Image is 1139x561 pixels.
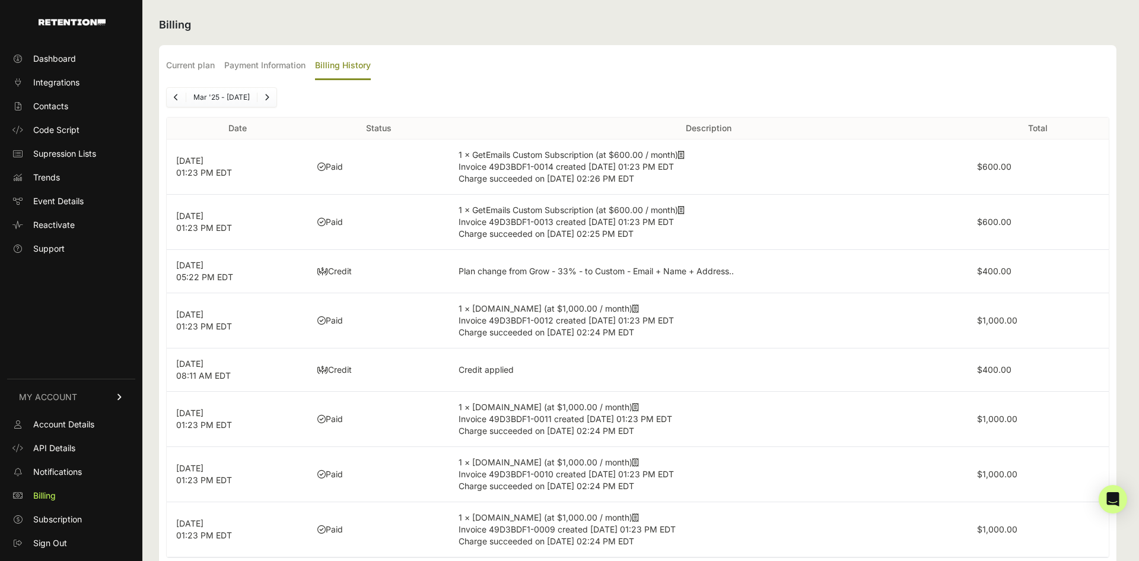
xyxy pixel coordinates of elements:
span: Contacts [33,100,68,112]
th: Total [968,118,1109,140]
a: Integrations [7,73,135,92]
p: [DATE] 01:23 PM EDT [176,518,298,541]
td: 1 × [DOMAIN_NAME] (at $1,000.00 / month) [449,392,967,447]
td: Credit applied [449,348,967,392]
p: [DATE] 01:23 PM EDT [176,210,298,234]
span: Charge succeeded on [DATE] 02:24 PM EDT [459,481,634,491]
span: Support [33,243,65,255]
label: $600.00 [977,161,1011,172]
span: API Details [33,442,75,454]
span: Integrations [33,77,79,88]
label: Current plan [166,52,215,80]
th: Description [449,118,967,140]
a: Supression Lists [7,144,135,163]
img: Retention.com [39,19,106,26]
span: Sign Out [33,537,67,549]
span: Account Details [33,419,94,430]
a: Previous [167,88,186,107]
td: Credit [308,348,449,392]
label: $400.00 [977,266,1011,276]
a: API Details [7,439,135,458]
td: 1 × [DOMAIN_NAME] (at $1,000.00 / month) [449,502,967,557]
a: Next [257,88,276,107]
span: Invoice 49D3BDF1-0011 created [DATE] 01:23 PM EDT [459,414,672,424]
p: [DATE] 01:23 PM EDT [176,309,298,332]
span: Billing [33,490,56,502]
label: $1,000.00 [977,469,1017,479]
a: Event Details [7,192,135,211]
a: Code Script [7,121,135,140]
a: Subscription [7,510,135,529]
td: Paid [308,392,449,447]
span: Reactivate [33,219,75,231]
td: 1 × [DOMAIN_NAME] (at $1,000.00 / month) [449,293,967,348]
label: Billing History [315,52,371,80]
a: MY ACCOUNT [7,379,135,415]
label: $1,000.00 [977,315,1017,325]
a: Billing [7,486,135,505]
label: $1,000.00 [977,524,1017,534]
th: Status [308,118,449,140]
span: Invoice 49D3BDF1-0009 created [DATE] 01:23 PM EDT [459,524,676,534]
label: $1,000.00 [977,414,1017,424]
span: MY ACCOUNT [19,391,77,403]
span: Invoice 49D3BDF1-0010 created [DATE] 01:23 PM EDT [459,469,674,479]
a: Trends [7,168,135,187]
span: Charge succeeded on [DATE] 02:25 PM EDT [459,229,634,239]
a: Contacts [7,97,135,116]
label: Payment Information [224,52,306,80]
a: Notifications [7,462,135,481]
span: Code Script [33,124,79,136]
td: 1 × GetEmails Custom Subscription (at $600.00 / month) [449,195,967,250]
li: Mar '25 - [DATE] [186,93,257,102]
span: Invoice 49D3BDF1-0014 created [DATE] 01:23 PM EDT [459,161,674,172]
div: Open Intercom Messenger [1099,485,1127,514]
td: 1 × GetEmails Custom Subscription (at $600.00 / month) [449,140,967,195]
a: Sign Out [7,534,135,553]
span: Charge succeeded on [DATE] 02:24 PM EDT [459,536,634,546]
span: Notifications [33,466,82,478]
td: Paid [308,195,449,250]
span: Dashboard [33,53,76,65]
td: Plan change from Grow - 33% - to Custom - Email + Name + Address.. [449,250,967,293]
p: [DATE] 08:11 AM EDT [176,358,298,382]
p: [DATE] 01:23 PM EDT [176,462,298,486]
td: Paid [308,502,449,557]
p: [DATE] 05:22 PM EDT [176,259,298,283]
td: Paid [308,140,449,195]
p: [DATE] 01:23 PM EDT [176,407,298,431]
span: Charge succeeded on [DATE] 02:24 PM EDT [459,426,634,436]
td: Paid [308,293,449,348]
span: Trends [33,172,60,183]
td: Credit [308,250,449,293]
span: Invoice 49D3BDF1-0012 created [DATE] 01:23 PM EDT [459,315,674,325]
label: $600.00 [977,217,1011,227]
span: Subscription [33,514,82,525]
a: Reactivate [7,215,135,234]
a: Account Details [7,415,135,434]
span: Supression Lists [33,148,96,160]
label: $400.00 [977,365,1011,375]
td: Paid [308,447,449,502]
span: Event Details [33,195,84,207]
span: Charge succeeded on [DATE] 02:24 PM EDT [459,327,634,337]
a: Dashboard [7,49,135,68]
h2: Billing [159,17,1116,33]
td: 1 × [DOMAIN_NAME] (at $1,000.00 / month) [449,447,967,502]
a: Support [7,239,135,258]
span: Charge succeeded on [DATE] 02:26 PM EDT [459,173,634,183]
span: Invoice 49D3BDF1-0013 created [DATE] 01:23 PM EDT [459,217,674,227]
p: [DATE] 01:23 PM EDT [176,155,298,179]
th: Date [167,118,308,140]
